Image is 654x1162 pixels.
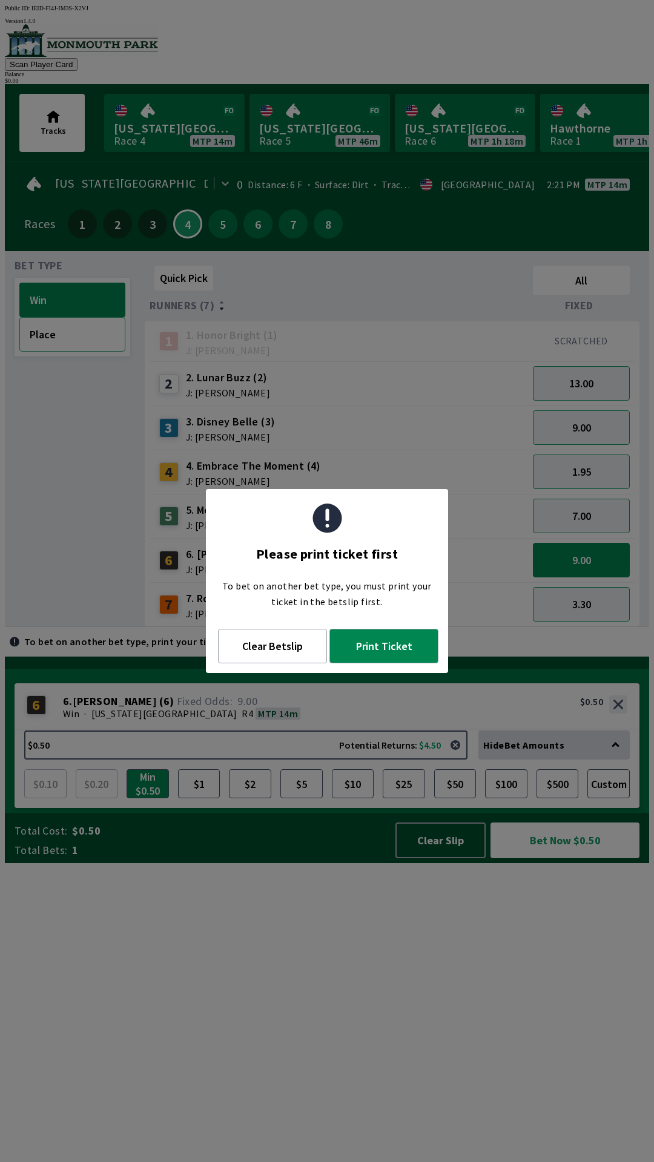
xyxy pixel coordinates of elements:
button: Clear Betslip [218,629,327,663]
div: To bet on another bet type, you must print your ticket in the betslip first. [206,568,448,619]
span: Clear Betslip [233,639,312,653]
button: Print Ticket [329,629,438,663]
span: Print Ticket [345,639,423,653]
div: Please print ticket first [256,539,398,568]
